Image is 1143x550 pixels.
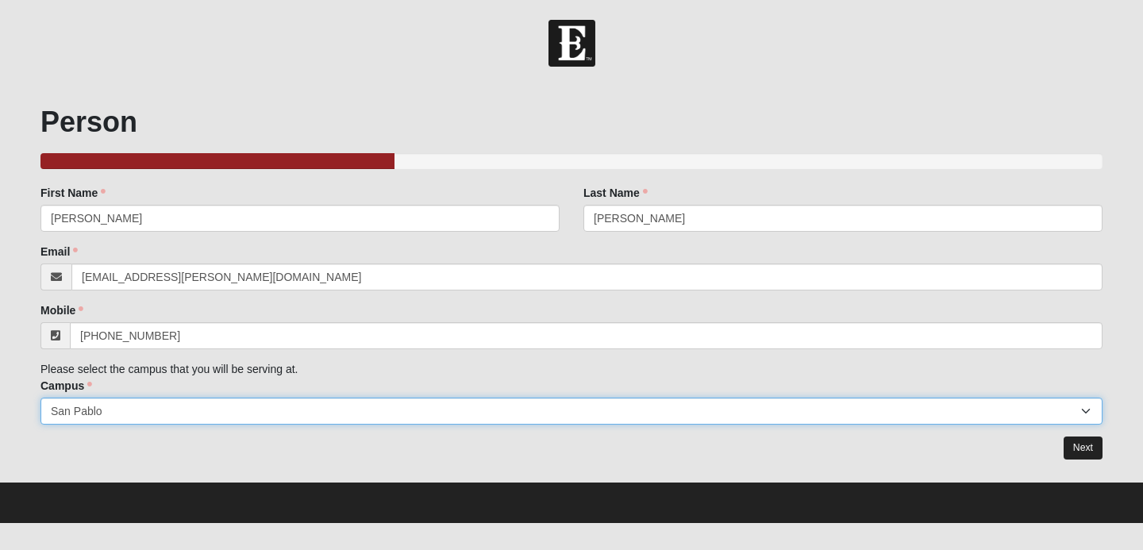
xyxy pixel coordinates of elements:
label: Last Name [583,185,648,201]
label: Campus [40,378,92,394]
h1: Person [40,105,1103,139]
div: Please select the campus that you will be serving at. [40,185,1103,425]
label: First Name [40,185,106,201]
img: Church of Eleven22 Logo [548,20,595,67]
label: Mobile [40,302,83,318]
label: Email [40,244,78,260]
a: Next [1064,437,1103,460]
